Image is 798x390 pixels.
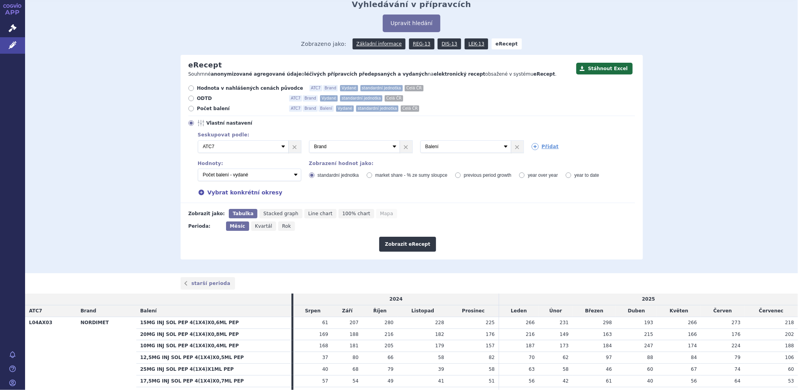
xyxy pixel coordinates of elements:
[539,305,573,317] td: Únor
[197,95,283,102] span: ODTD
[308,211,333,216] span: Line chart
[657,305,701,317] td: Květen
[263,211,298,216] span: Stacked graph
[385,343,394,348] span: 205
[188,209,225,218] div: Zobrazit jako:
[691,355,697,360] span: 84
[318,172,359,178] span: standardní jednotka
[322,320,328,325] span: 61
[691,378,697,384] span: 56
[353,38,406,49] a: Základní informace
[188,71,572,78] p: Souhrnné o na obsažené v systému .
[309,161,635,166] div: Zobrazení hodnot jako:
[197,85,303,91] span: Hodnota v nahlášených cenách původce
[434,71,485,77] strong: elektronický recept
[318,105,334,112] span: Balení
[438,366,444,372] span: 39
[340,95,382,102] span: standardní jednotka
[136,363,291,375] th: 25MG INJ SOL PEP 4(1X4)X1ML PEP
[387,355,393,360] span: 66
[563,378,568,384] span: 42
[647,355,653,360] span: 88
[387,366,393,372] span: 79
[788,366,794,372] span: 60
[529,366,535,372] span: 63
[691,366,697,372] span: 67
[400,141,412,152] a: ×
[289,141,301,152] a: ×
[489,355,495,360] span: 82
[301,38,346,49] span: Zobrazeno jako:
[735,366,740,372] span: 74
[603,332,612,337] span: 163
[289,105,302,112] span: ATC7
[529,378,535,384] span: 56
[136,317,291,328] th: 15MG INJ SOL PEP 4(1X4)X0,6ML PEP
[647,378,653,384] span: 40
[349,343,358,348] span: 181
[319,343,328,348] span: 168
[744,305,798,317] td: Červenec
[309,85,322,91] span: ATC7
[532,143,559,150] a: Přidat
[701,305,744,317] td: Červen
[190,140,635,153] div: 3
[136,375,291,387] th: 17,5MG INJ SOL PEP 4(1X4)X0,7ML PEP
[438,38,461,49] a: DIS-13
[576,63,633,74] button: Stáhnout Excel
[356,105,398,112] span: standardní jednotka
[401,105,419,112] span: Celá ČR
[322,378,328,384] span: 57
[448,305,499,317] td: Prosinec
[735,355,740,360] span: 79
[465,38,488,49] a: LEK-13
[293,305,332,317] td: Srpen
[320,95,338,102] span: Vydané
[526,332,535,337] span: 216
[528,172,558,178] span: year over year
[438,355,444,360] span: 58
[574,172,599,178] span: year to date
[233,211,253,216] span: Tabulka
[190,188,635,197] div: Vybrat konkrétní okresy
[732,343,741,348] span: 224
[353,355,358,360] span: 80
[282,223,291,229] span: Rok
[560,332,569,337] span: 149
[489,378,495,384] span: 51
[785,320,794,325] span: 218
[340,85,358,91] span: Vydané
[211,71,302,77] strong: anonymizované agregované údaje
[435,332,444,337] span: 182
[464,172,511,178] span: previous period growth
[606,378,612,384] span: 61
[499,294,798,305] td: 2025
[560,343,569,348] span: 173
[349,320,358,325] span: 207
[304,71,428,77] strong: léčivých přípravcích předepsaných a vydaných
[492,38,522,49] strong: eRecept
[529,355,535,360] span: 70
[688,343,697,348] span: 174
[136,328,291,340] th: 20MG INJ SOL PEP 4(1X4)X0,8ML PEP
[409,38,434,49] a: REG-13
[644,343,653,348] span: 247
[526,343,535,348] span: 187
[198,161,301,166] div: Hodnoty:
[647,366,653,372] span: 60
[188,61,222,69] h2: eRecept
[289,95,302,102] span: ATC7
[255,223,272,229] span: Kvartál
[80,308,96,314] span: Brand
[360,85,403,91] span: standardní jednotka
[319,332,328,337] span: 169
[785,355,794,360] span: 106
[435,320,444,325] span: 228
[486,332,495,337] span: 176
[383,15,440,32] button: Upravit hledání
[206,120,293,126] span: Vlastní nastavení
[375,172,447,178] span: market share - % ze sumy sloupce
[606,366,612,372] span: 46
[385,320,394,325] span: 280
[332,305,362,317] td: Září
